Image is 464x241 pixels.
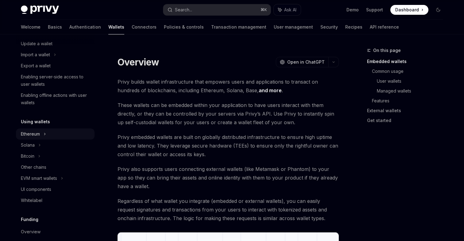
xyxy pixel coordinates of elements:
[118,197,339,223] span: Regardless of what wallet you integrate (embedded or external wallets), you can easily request si...
[367,57,448,66] a: Embedded wallets
[21,186,51,193] div: UI components
[21,20,41,34] a: Welcome
[118,77,339,95] span: Privy builds wallet infrastructure that empowers users and applications to transact on hundreds o...
[21,92,91,106] div: Enabling offline actions with user wallets
[21,175,57,182] div: EVM smart wallets
[284,7,296,13] span: Ask AI
[21,197,42,204] div: Whitelabel
[372,96,448,106] a: Features
[16,71,95,90] a: Enabling server-side access to user wallets
[21,51,50,58] div: Import a wallet
[175,6,192,14] div: Search...
[163,4,271,15] button: Search...⌘K
[16,90,95,108] a: Enabling offline actions with user wallets
[16,184,95,195] a: UI components
[21,118,50,125] h5: Using wallets
[21,6,59,14] img: dark logo
[261,7,267,12] span: ⌘ K
[274,20,313,34] a: User management
[21,73,91,88] div: Enabling server-side access to user wallets
[16,195,95,206] a: Whitelabel
[370,20,399,34] a: API reference
[21,130,40,138] div: Ethereum
[211,20,266,34] a: Transaction management
[118,57,159,68] h1: Overview
[21,62,51,69] div: Export a wallet
[276,57,328,67] button: Open in ChatGPT
[287,59,325,65] span: Open in ChatGPT
[367,106,448,116] a: External wallets
[372,66,448,76] a: Common usage
[21,152,34,160] div: Bitcoin
[164,20,204,34] a: Policies & controls
[366,7,383,13] a: Support
[367,116,448,125] a: Get started
[21,164,46,171] div: Other chains
[433,5,443,15] button: Toggle dark mode
[21,216,38,223] h5: Funding
[373,47,401,54] span: On this page
[16,162,95,173] a: Other chains
[69,20,101,34] a: Authentication
[377,86,448,96] a: Managed wallets
[21,141,35,149] div: Solana
[16,60,95,71] a: Export a wallet
[259,87,282,94] a: and more
[21,228,41,235] div: Overview
[345,20,362,34] a: Recipes
[16,226,95,237] a: Overview
[390,5,428,15] a: Dashboard
[346,7,359,13] a: Demo
[395,7,419,13] span: Dashboard
[377,76,448,86] a: User wallets
[132,20,157,34] a: Connectors
[118,165,339,191] span: Privy also supports users connecting external wallets (like Metamask or Phantom) to your app so t...
[108,20,124,34] a: Wallets
[48,20,62,34] a: Basics
[118,101,339,127] span: These wallets can be embedded within your application to have users interact with them directly, ...
[274,4,301,15] button: Ask AI
[320,20,338,34] a: Security
[118,133,339,159] span: Privy embedded wallets are built on globally distributed infrastructure to ensure high uptime and...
